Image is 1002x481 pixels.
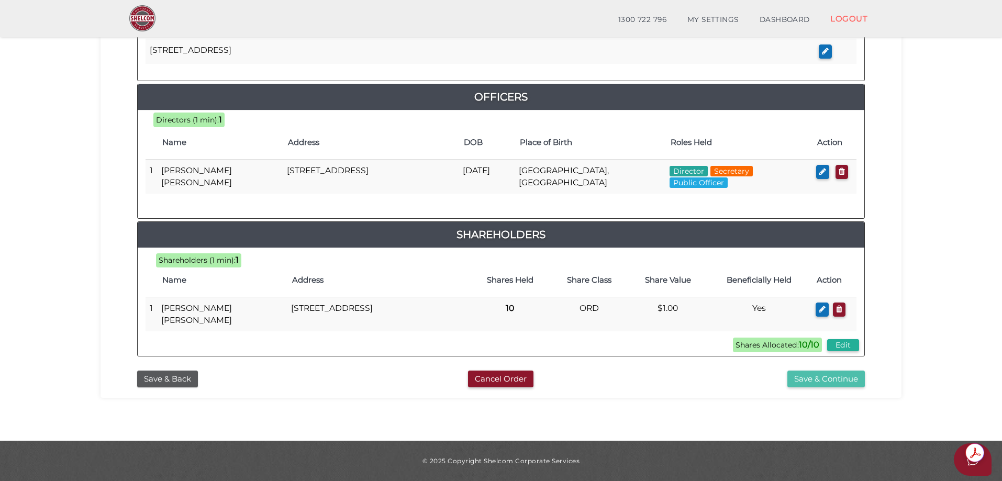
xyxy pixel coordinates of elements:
td: [GEOGRAPHIC_DATA], [GEOGRAPHIC_DATA] [515,160,665,194]
td: [DATE] [459,160,515,194]
h4: Name [162,138,277,147]
div: © 2025 Copyright Shelcom Corporate Services [108,456,894,465]
button: Save & Continue [787,371,865,388]
button: Open asap [954,443,992,476]
h4: DOB [464,138,509,147]
b: 10/10 [799,340,819,350]
td: 1 [146,297,157,331]
span: Directors (1 min): [156,115,219,125]
td: ORD [550,297,628,331]
span: Shareholders (1 min): [159,255,236,265]
h4: Share Class [555,276,623,285]
h4: Address [292,276,465,285]
a: 1300 722 796 [608,9,677,30]
h4: Action [817,138,851,147]
a: MY SETTINGS [677,9,749,30]
td: $1.00 [629,297,707,331]
h4: Beneficially Held [712,276,806,285]
h4: Action [817,276,851,285]
a: LOGOUT [820,8,878,29]
h4: Shares Held [475,276,544,285]
td: [PERSON_NAME] [PERSON_NAME] [157,160,283,194]
h4: Name [162,276,282,285]
td: [PERSON_NAME] [PERSON_NAME] [157,297,287,331]
td: 1 [146,160,157,194]
td: Yes [707,297,811,331]
b: 10 [506,303,514,313]
td: [STREET_ADDRESS] [146,39,815,64]
h4: Roles Held [671,138,807,147]
a: Officers [138,88,864,105]
span: Public Officer [670,177,728,188]
td: [STREET_ADDRESS] [287,297,470,331]
h4: Place of Birth [520,138,660,147]
button: Cancel Order [468,371,533,388]
b: 1 [219,115,222,125]
button: Edit [827,339,859,351]
h4: Share Value [634,276,702,285]
b: 1 [236,255,239,265]
a: Shareholders [138,226,864,243]
h4: Address [288,138,453,147]
button: Save & Back [137,371,198,388]
span: Shares Allocated: [733,338,822,352]
span: Secretary [710,166,753,176]
td: [STREET_ADDRESS] [283,160,459,194]
a: DASHBOARD [749,9,820,30]
span: Director [670,166,708,176]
